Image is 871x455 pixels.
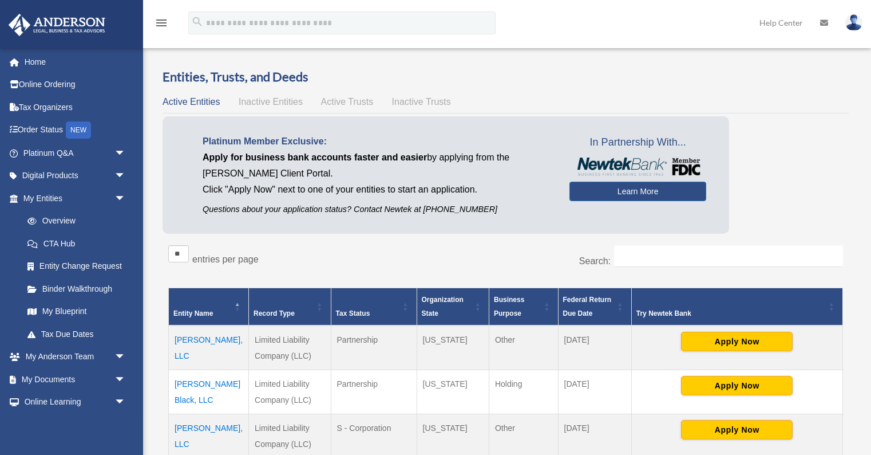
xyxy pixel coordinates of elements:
[417,325,489,370] td: [US_STATE]
[114,391,137,414] span: arrow_drop_down
[417,370,489,414] td: [US_STATE]
[8,368,143,391] a: My Documentsarrow_drop_down
[8,413,143,436] a: Billingarrow_drop_down
[569,134,706,152] span: In Partnership With...
[16,232,137,255] a: CTA Hub
[489,370,558,414] td: Holding
[203,202,552,217] p: Questions about your application status? Contact Newtek at [PHONE_NUMBER]
[169,288,249,325] th: Entity Name: Activate to invert sorting
[489,325,558,370] td: Other
[114,346,137,369] span: arrow_drop_down
[169,325,249,370] td: [PERSON_NAME], LLC
[114,164,137,188] span: arrow_drop_down
[8,119,143,142] a: Order StatusNEW
[681,420,793,440] button: Apply Now
[163,97,220,107] span: Active Entities
[575,158,700,176] img: NewtekBankLogoSM.png
[489,288,558,325] th: Business Purpose: Activate to sort
[114,142,137,165] span: arrow_drop_down
[5,14,109,36] img: Anderson Advisors Platinum Portal
[331,325,417,370] td: Partnership
[203,152,427,162] span: Apply for business bank accounts faster and easier
[254,309,295,317] span: Record Type
[16,323,137,346] a: Tax Due Dates
[631,288,842,325] th: Try Newtek Bank : Activate to sort
[681,376,793,395] button: Apply Now
[114,368,137,391] span: arrow_drop_down
[249,370,331,414] td: Limited Liability Company (LLC)
[8,50,143,73] a: Home
[163,68,849,86] h3: Entities, Trusts, and Deeds
[558,288,631,325] th: Federal Return Due Date: Activate to sort
[8,164,143,187] a: Digital Productsarrow_drop_down
[8,187,137,210] a: My Entitiesarrow_drop_down
[331,370,417,414] td: Partnership
[321,97,374,107] span: Active Trusts
[563,296,612,317] span: Federal Return Due Date
[422,296,464,317] span: Organization State
[203,134,552,150] p: Platinum Member Exclusive:
[249,288,331,325] th: Record Type: Activate to sort
[203,182,552,198] p: Click "Apply Now" next to one of your entities to start an application.
[191,15,204,28] i: search
[681,332,793,351] button: Apply Now
[239,97,303,107] span: Inactive Entities
[249,325,331,370] td: Limited Liability Company (LLC)
[417,288,489,325] th: Organization State: Activate to sort
[114,187,137,210] span: arrow_drop_down
[173,309,213,317] span: Entity Name
[16,277,137,300] a: Binder Walkthrough
[66,121,91,139] div: NEW
[16,210,132,233] a: Overview
[558,325,631,370] td: [DATE]
[155,16,168,30] i: menu
[558,370,631,414] td: [DATE]
[169,370,249,414] td: [PERSON_NAME] Black, LLC
[16,300,137,323] a: My Blueprint
[8,96,143,119] a: Tax Organizers
[636,307,825,320] div: Try Newtek Bank
[8,346,143,368] a: My Anderson Teamarrow_drop_down
[114,413,137,437] span: arrow_drop_down
[569,182,706,201] a: Learn More
[579,256,611,266] label: Search:
[155,20,168,30] a: menu
[8,73,143,96] a: Online Ordering
[494,296,524,317] span: Business Purpose
[8,391,143,414] a: Online Learningarrow_drop_down
[845,14,862,31] img: User Pic
[203,150,552,182] p: by applying from the [PERSON_NAME] Client Portal.
[16,255,137,278] a: Entity Change Request
[192,254,259,264] label: entries per page
[331,288,417,325] th: Tax Status: Activate to sort
[8,142,143,164] a: Platinum Q&Aarrow_drop_down
[336,309,370,317] span: Tax Status
[392,97,451,107] span: Inactive Trusts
